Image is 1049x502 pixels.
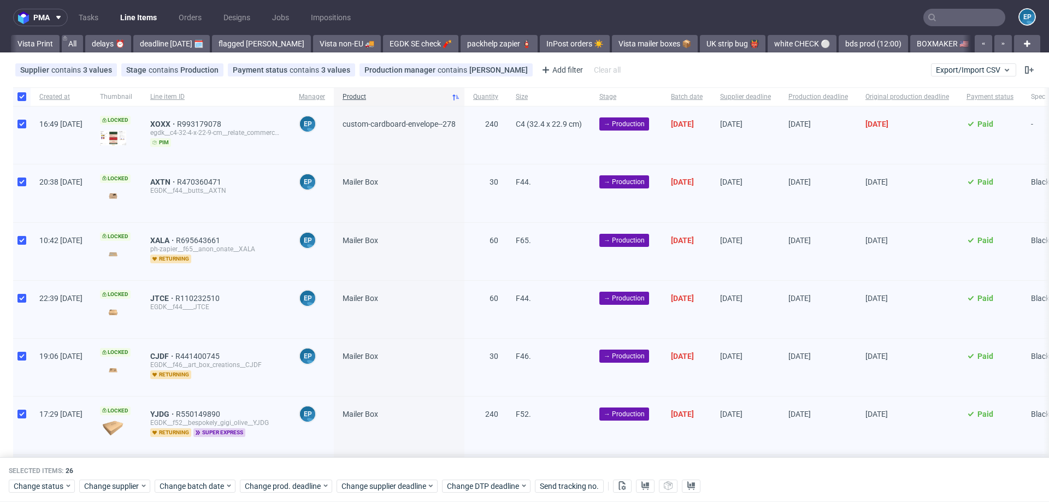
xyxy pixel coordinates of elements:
span: returning [150,428,191,437]
span: Paid [977,410,993,418]
span: Paid [977,120,993,128]
span: Batch date [671,92,703,102]
span: F52. [516,410,531,418]
span: Change status [14,481,64,492]
span: Thumbnail [100,92,133,102]
figcaption: EP [300,174,315,190]
span: [DATE] [720,294,742,303]
div: 3 values [321,66,350,74]
span: [DATE] [865,410,888,418]
span: Line item ID [150,92,281,102]
span: Created at [39,92,82,102]
a: YJDG [150,410,176,418]
div: [PERSON_NAME] [469,66,528,74]
a: Jobs [266,9,296,26]
span: → Production [604,409,645,419]
span: Export/Import CSV [936,66,1011,74]
a: deadline [DATE] 🗓️ [133,35,210,52]
span: Manager [299,92,325,102]
span: [DATE] [720,236,742,245]
a: Orders [172,9,208,26]
a: R550149890 [176,410,222,418]
img: version_two_editor_design.png [100,305,126,320]
img: version_two_editor_design.png [100,188,126,203]
span: Send tracking no. [540,482,599,490]
span: Locked [100,116,131,125]
a: XALA [150,236,176,245]
span: Product [343,92,447,102]
span: contains [290,66,321,74]
a: XOXX [150,120,177,128]
div: 3 values [83,66,112,74]
span: Change DTP deadline [447,481,520,492]
figcaption: EP [300,291,315,306]
span: R993179078 [177,120,223,128]
span: pim [150,138,171,147]
a: Designs [217,9,257,26]
button: Send tracking no. [535,480,604,493]
img: version_two_editor_data [100,421,126,435]
span: [DATE] [865,236,888,245]
span: Quantity [473,92,498,102]
figcaption: EP [300,233,315,248]
span: → Production [604,177,645,187]
span: [DATE] [865,352,888,361]
a: delays ⏰ [85,35,131,52]
span: 17:29 [DATE] [39,410,82,418]
a: Line Items [114,9,163,26]
div: EGDK__f44__butts__AXTN [150,186,281,195]
span: 30 [490,352,498,361]
span: contains [51,66,83,74]
span: F44. [516,294,531,303]
a: bds prod (12:00) [839,35,908,52]
span: F65. [516,236,531,245]
span: Paid [977,352,993,361]
span: → Production [604,351,645,361]
span: pma [33,14,50,21]
a: InPost orders ☀️ [540,35,610,52]
button: pma [13,9,68,26]
span: R695643661 [176,236,222,245]
div: EGDK__f52__bespokely_gigi_olive__YJDG [150,418,281,427]
span: 16:49 [DATE] [39,120,82,128]
span: [DATE] [671,294,694,303]
a: EGDK SE check 🧨 [383,35,458,52]
figcaption: EP [300,116,315,132]
a: Vista Print [11,35,60,52]
figcaption: EP [1019,9,1035,25]
span: [DATE] [865,120,888,128]
span: F44. [516,178,531,186]
span: 10:42 [DATE] [39,236,82,245]
a: All [62,35,83,52]
span: Original production deadline [865,92,949,102]
figcaption: EP [300,406,315,422]
span: returning [150,370,191,379]
span: 26 [66,467,73,475]
span: C4 (32.4 x 22.9 cm) [516,120,582,128]
a: CJDF [150,352,175,361]
span: [DATE] [788,410,811,418]
span: Payment status [233,66,290,74]
span: Locked [100,406,131,415]
a: R441400745 [175,352,222,361]
span: Mailer Box [343,294,378,303]
a: Impositions [304,9,357,26]
span: R110232510 [175,294,222,303]
span: custom-cardboard-envelope--278 [343,120,456,128]
span: [DATE] [720,120,742,128]
a: flagged [PERSON_NAME] [212,35,311,52]
span: [DATE] [788,294,811,303]
a: AXTN [150,178,177,186]
a: white CHECK ⚪️ [768,35,836,52]
span: Locked [100,174,131,183]
span: Mailer Box [343,178,378,186]
div: egdk__c4-32-4-x-22-9-cm__relate_commerce_gmbh__XOXX [150,128,281,137]
span: 240 [485,120,498,128]
span: Paid [977,178,993,186]
span: 22:39 [DATE] [39,294,82,303]
div: Production [180,66,219,74]
span: 20:38 [DATE] [39,178,82,186]
span: Paid [977,236,993,245]
span: 60 [490,294,498,303]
